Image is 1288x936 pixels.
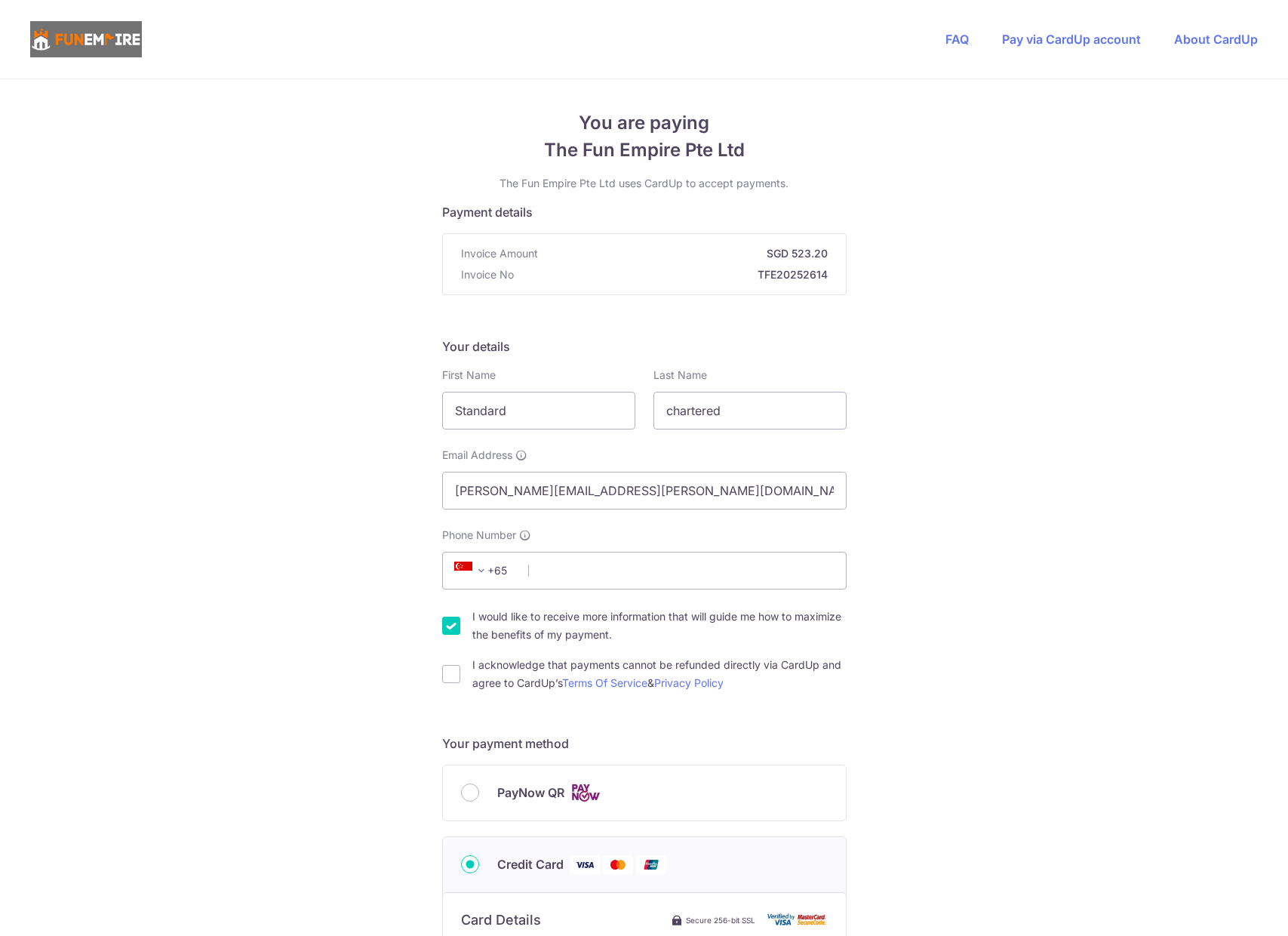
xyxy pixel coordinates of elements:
[653,392,847,430] input: Last name
[570,855,600,874] img: Visa
[653,368,707,383] label: Last Name
[636,855,666,874] img: Union Pay
[1174,32,1258,47] a: About CardUp
[1002,32,1141,47] a: Pay via CardUp account
[570,784,601,802] img: Cards logo
[442,337,847,356] h5: Your details
[442,203,847,221] h5: Payment details
[442,368,496,383] label: First Name
[442,176,847,191] p: The Fun Empire Pte Ltd uses CardUp to accept payments.
[461,911,541,929] h6: Card Details
[654,676,724,689] a: Privacy Policy
[945,32,969,47] a: FAQ
[544,246,828,261] strong: SGD 523.20
[442,109,847,137] span: You are paying
[442,528,516,543] span: Phone Number
[472,608,847,644] label: I would like to receive more information that will guide me how to maximize the benefits of my pa...
[442,137,847,164] span: The Fun Empire Pte Ltd
[686,914,755,926] span: Secure 256-bit SSL
[442,392,635,430] input: First name
[520,267,828,282] strong: TFE20252614
[603,855,633,874] img: Mastercard
[442,734,847,753] h5: Your payment method
[461,855,828,874] div: Credit Card Visa Mastercard Union Pay
[442,448,512,463] span: Email Address
[450,562,518,580] span: +65
[461,246,538,261] span: Invoice Amount
[497,855,564,873] span: Credit Card
[454,562,490,580] span: +65
[767,913,828,926] img: card secure
[472,656,847,692] label: I acknowledge that payments cannot be refunded directly via CardUp and agree to CardUp’s &
[562,676,647,689] a: Terms Of Service
[461,784,828,802] div: PayNow QR Cards logo
[442,472,847,510] input: Email address
[497,784,564,802] span: PayNow QR
[461,267,514,282] span: Invoice No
